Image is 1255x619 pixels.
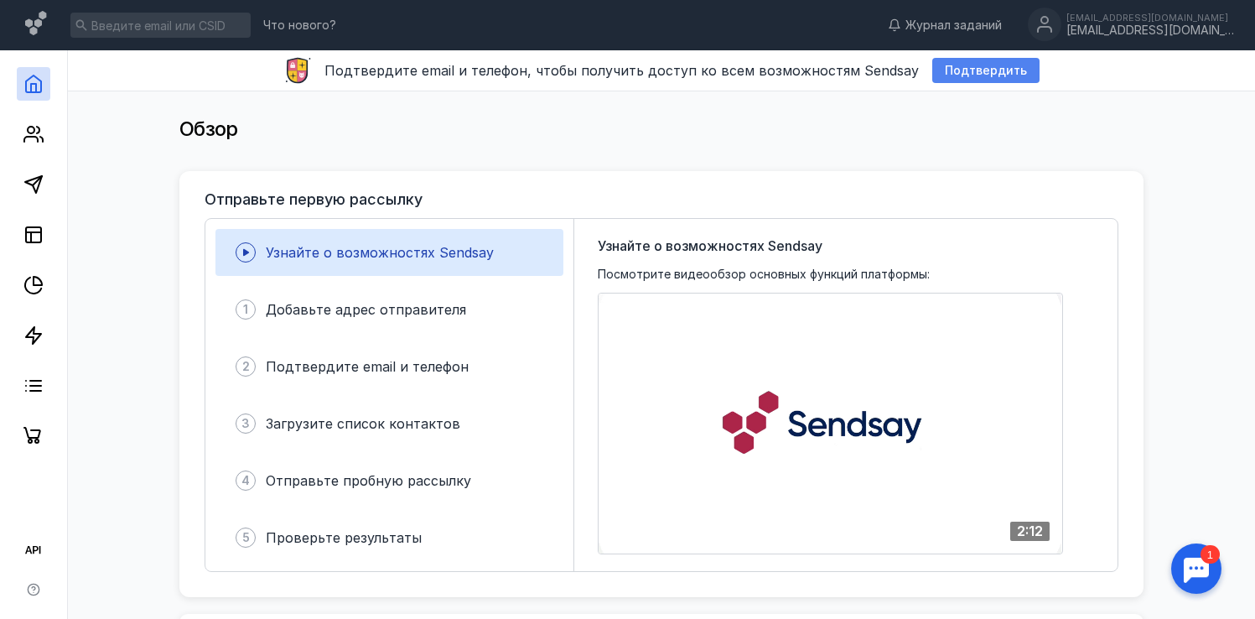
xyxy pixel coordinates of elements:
a: Журнал заданий [879,17,1010,34]
span: 3 [241,415,250,432]
span: Журнал заданий [905,17,1002,34]
span: Отправьте пробную рассылку [266,472,471,489]
span: Что нового? [263,19,336,31]
div: 2:12 [1010,522,1050,541]
input: Введите email или CSID [70,13,251,38]
div: [EMAIL_ADDRESS][DOMAIN_NAME] [1066,13,1234,23]
span: Добавьте адрес отправителя [266,301,466,318]
span: Подтвердить [945,64,1027,78]
div: [EMAIL_ADDRESS][DOMAIN_NAME] [1066,23,1234,38]
span: Обзор [179,117,238,141]
span: Подтвердите email и телефон [266,358,469,375]
span: 4 [241,472,250,489]
span: Узнайте о возможностях Sendsay [598,236,822,256]
a: Что нового? [255,19,345,31]
span: Узнайте о возможностях Sendsay [266,244,494,261]
span: 1 [243,301,248,318]
span: 5 [242,529,250,546]
h3: Отправьте первую рассылку [205,191,423,208]
span: Посмотрите видеообзор основных функций платформы: [598,266,930,283]
div: 1 [38,10,57,29]
span: 2 [242,358,250,375]
button: Подтвердить [932,58,1040,83]
span: Подтвердите email и телефон, чтобы получить доступ ко всем возможностям Sendsay [324,62,919,79]
span: Загрузите список контактов [266,415,460,432]
span: Проверьте результаты [266,529,422,546]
